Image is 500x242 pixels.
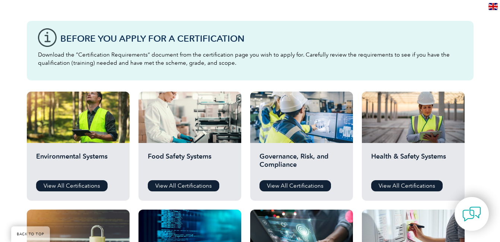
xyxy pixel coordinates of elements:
[462,205,481,223] img: contact-chat.png
[148,180,219,191] a: View All Certifications
[148,152,232,175] h2: Food Safety Systems
[11,226,50,242] a: BACK TO TOP
[36,180,108,191] a: View All Certifications
[371,180,443,191] a: View All Certifications
[259,152,344,175] h2: Governance, Risk, and Compliance
[488,3,498,10] img: en
[259,180,331,191] a: View All Certifications
[36,152,120,175] h2: Environmental Systems
[371,152,455,175] h2: Health & Safety Systems
[60,34,462,43] h3: Before You Apply For a Certification
[38,51,462,67] p: Download the “Certification Requirements” document from the certification page you wish to apply ...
